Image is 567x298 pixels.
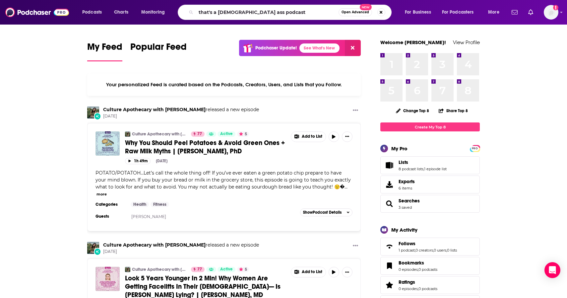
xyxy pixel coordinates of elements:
span: More [488,8,499,17]
div: My Pro [391,145,408,152]
a: Follows [383,242,396,251]
a: My Feed [87,41,122,61]
span: Ratings [380,276,480,294]
div: Search podcasts, credits, & more... [184,5,398,20]
a: 1 episode list [424,167,447,171]
svg: Add a profile image [553,5,558,10]
span: [DATE] [103,113,259,119]
div: New Episode [94,248,101,255]
a: Lists [383,161,396,170]
p: Podchaser Update! [255,45,297,51]
a: Culture Apothecary with Alex Clark [103,242,206,248]
span: Charts [114,8,128,17]
button: open menu [78,7,110,18]
a: Show notifications dropdown [509,7,520,18]
span: Bookmarks [399,260,424,266]
span: Follows [399,241,415,247]
span: Lists [380,156,480,174]
a: Culture Apothecary with [PERSON_NAME] [132,131,187,137]
span: Add to List [302,134,322,139]
span: Exports [383,180,396,189]
button: Show More Button [342,267,352,277]
a: Ratings [399,279,437,285]
a: Why You Should Peel Potatoes & Avoid Green Ones + Raw Milk Myths | [PERSON_NAME], PhD [125,139,286,155]
a: See What's New [299,43,340,53]
button: more [96,191,107,197]
a: 0 users [434,248,446,253]
a: Active [218,131,235,137]
button: Show More Button [350,107,361,115]
a: 0 creators [415,248,433,253]
button: open menu [483,7,508,18]
a: 3 saved [399,205,412,210]
span: POTATO/POTATOH…Let’s call the whole thing off! If you’ve ever eaten a green potato chip prepare t... [95,170,351,190]
button: Show More Button [291,132,326,142]
button: 5 [237,267,249,272]
a: Health [131,202,149,207]
a: Bookmarks [399,260,437,266]
span: PRO [471,146,479,151]
span: Lists [399,159,408,165]
span: Exports [399,179,415,185]
img: Culture Apothecary with Alex Clark [125,267,130,272]
input: Search podcasts, credits, & more... [196,7,339,18]
img: Podchaser - Follow, Share and Rate Podcasts [5,6,69,19]
span: For Business [405,8,431,17]
a: 77 [191,267,205,272]
img: Look 5 Years Younger In 2 Min! Why Women Are Getting Facelifts In Their 30s— Is Lindsay Lohan Lyi... [95,267,120,291]
button: open menu [400,7,439,18]
span: Show Podcast Details [303,210,342,215]
a: Exports [380,176,480,193]
div: New Episode [94,112,101,120]
a: 0 podcasts [418,286,437,291]
span: Monitoring [141,8,165,17]
a: Charts [110,7,132,18]
h3: Categories [95,202,125,207]
button: 5 [237,131,249,137]
a: 0 episodes [399,267,418,272]
span: , [446,248,447,253]
img: User Profile [544,5,558,20]
span: ... [345,184,347,190]
a: PRO [471,146,479,151]
a: 0 episodes [399,286,418,291]
span: , [423,167,424,171]
div: Your personalized Feed is curated based on the Podcasts, Creators, Users, and Lists that you Follow. [87,73,361,96]
img: Culture Apothecary with Alex Clark [87,242,99,254]
span: Logged in as SolComms [544,5,558,20]
a: Welcome [PERSON_NAME]! [380,39,446,45]
span: Active [220,266,233,273]
span: Bookmarks [380,257,480,275]
button: Open AdvancedNew [339,8,372,16]
a: 0 lists [447,248,457,253]
a: Why You Should Peel Potatoes & Avoid Green Ones + Raw Milk Myths | Dr. Bill Schindler, PhD [95,131,120,156]
div: Open Intercom Messenger [544,262,560,278]
button: Show More Button [291,267,326,277]
a: View Profile [453,39,480,45]
a: Active [218,267,235,272]
button: Change Top 8 [392,107,433,115]
span: Follows [380,238,480,256]
span: Popular Feed [130,41,187,56]
h3: Guests [95,214,125,219]
div: My Activity [391,227,417,233]
span: New [360,4,372,10]
a: Searches [383,199,396,208]
span: Ratings [399,279,415,285]
button: open menu [438,7,483,18]
span: Searches [380,195,480,213]
span: 77 [197,266,202,273]
button: ShowPodcast Details [300,208,352,216]
span: [DATE] [103,249,259,255]
a: Popular Feed [130,41,187,61]
button: Show profile menu [544,5,558,20]
span: 77 [197,131,202,137]
a: 0 podcasts [418,267,437,272]
button: Show More Button [350,242,361,250]
a: Show notifications dropdown [526,7,536,18]
a: Culture Apothecary with Alex Clark [125,131,130,137]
